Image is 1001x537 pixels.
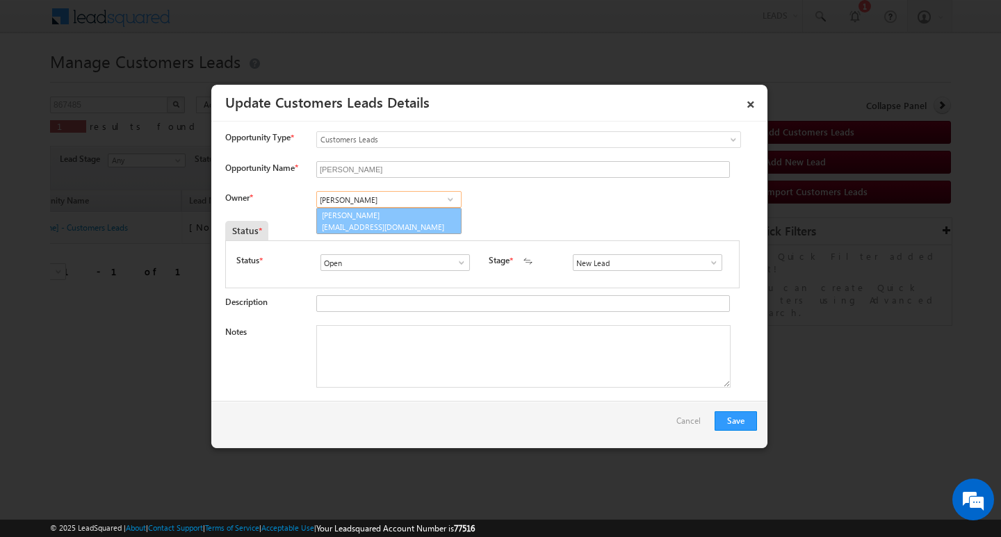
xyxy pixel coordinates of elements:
label: Description [225,297,268,307]
input: Type to Search [316,191,462,208]
a: Show All Items [441,192,459,206]
span: Opportunity Type [225,131,291,144]
button: Save [715,411,757,431]
a: × [739,90,763,114]
span: Your Leadsquared Account Number is [316,523,475,534]
div: Status [225,221,268,240]
label: Opportunity Name [225,163,298,173]
a: [PERSON_NAME] [316,208,462,234]
input: Type to Search [573,254,722,271]
a: Customers Leads [316,131,741,148]
span: [EMAIL_ADDRESS][DOMAIN_NAME] [322,222,447,232]
label: Status [236,254,259,267]
img: d_60004797649_company_0_60004797649 [24,73,58,91]
a: Terms of Service [205,523,259,532]
span: 77516 [454,523,475,534]
div: Chat with us now [72,73,234,91]
a: Contact Support [148,523,203,532]
a: About [126,523,146,532]
em: Start Chat [189,428,252,447]
a: Update Customers Leads Details [225,92,430,111]
input: Type to Search [320,254,470,271]
label: Notes [225,327,247,337]
a: Cancel [676,411,708,438]
span: © 2025 LeadSquared | | | | | [50,522,475,535]
span: Customers Leads [317,133,684,146]
a: Acceptable Use [261,523,314,532]
div: Minimize live chat window [228,7,261,40]
label: Owner [225,192,252,203]
a: Show All Items [701,256,719,270]
label: Stage [489,254,510,267]
textarea: Type your message and hit 'Enter' [18,129,254,416]
a: Show All Items [449,256,466,270]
